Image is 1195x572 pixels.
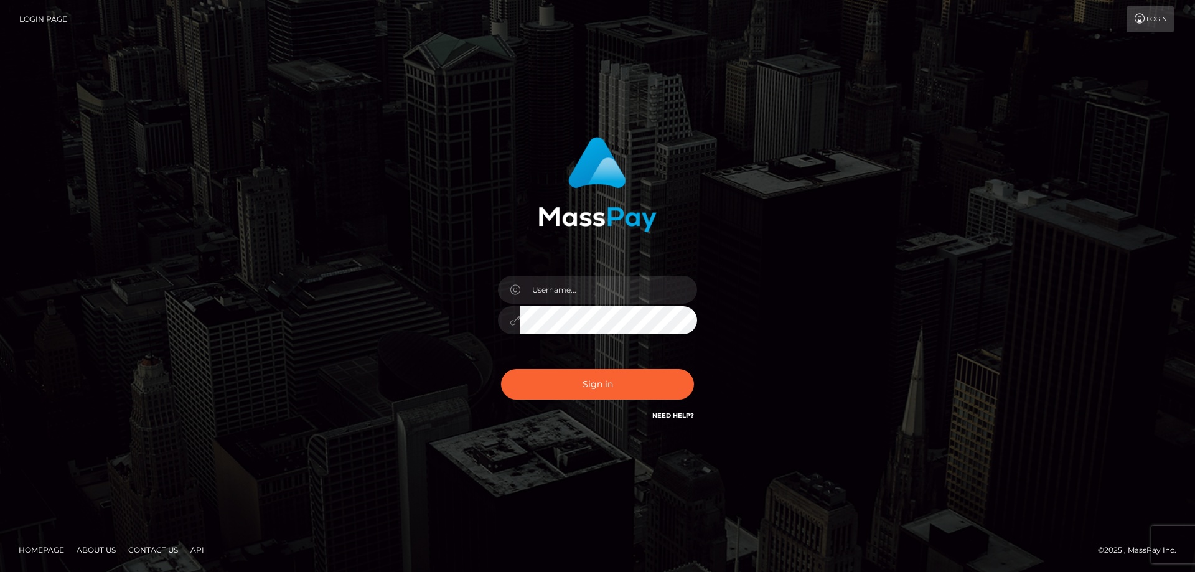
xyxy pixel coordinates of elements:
button: Sign in [501,369,694,400]
a: Login [1127,6,1174,32]
a: About Us [72,540,121,560]
a: Contact Us [123,540,183,560]
a: Homepage [14,540,69,560]
a: API [185,540,209,560]
input: Username... [520,276,697,304]
a: Login Page [19,6,67,32]
img: MassPay Login [538,137,657,232]
div: © 2025 , MassPay Inc. [1098,543,1186,557]
a: Need Help? [652,411,694,420]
